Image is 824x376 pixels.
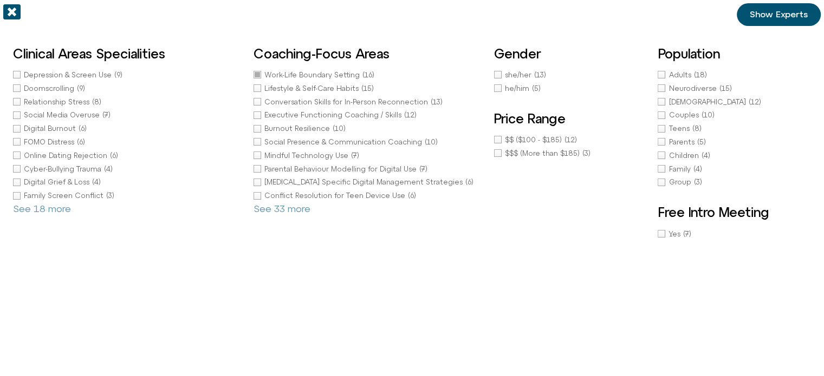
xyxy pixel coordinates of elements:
[32,7,166,21] h2: [DOMAIN_NAME]
[750,10,808,19] span: Show Experts
[737,3,821,26] a: Show Experts
[185,278,203,295] svg: Voice Input Button
[67,215,150,230] h1: [DOMAIN_NAME]
[494,111,647,126] h3: Price Range
[658,205,811,219] h3: Free Intro Meeting
[171,5,189,23] svg: Restart Conversation Button
[87,160,130,203] img: N5FCcHC.png
[254,47,483,61] h3: Coaching-Focus Areas
[13,47,243,61] h3: Clinical Areas Specialities
[10,5,27,23] img: N5FCcHC.png
[3,3,214,25] button: Expand Header Button
[18,281,168,292] textarea: Message Input
[189,5,207,23] svg: Close Chatbot Button
[494,47,503,61] h3: Gender
[658,47,811,61] h3: Population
